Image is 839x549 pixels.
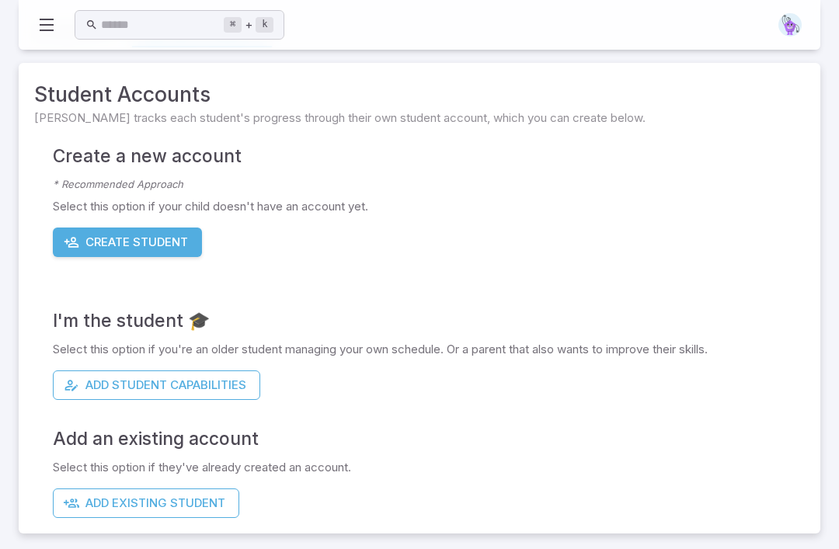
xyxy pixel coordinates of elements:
h4: Add an existing account [53,425,805,453]
p: Select this option if you're an older student managing your own schedule. Or a parent that also w... [53,341,805,358]
img: pentagon.svg [778,13,802,36]
span: [PERSON_NAME] tracks each student's progress through their own student account, which you can cre... [34,109,805,127]
div: + [224,16,273,34]
button: Add Existing Student [53,488,239,518]
button: Add Student Capabilities [53,370,260,400]
kbd: ⌘ [224,17,242,33]
h4: I'm the student 🎓 [53,307,805,335]
span: Student Accounts [34,78,805,109]
h4: Create a new account [53,142,805,170]
p: * Recommended Approach [53,176,805,192]
button: Create Student [53,228,202,257]
p: Select this option if they've already created an account. [53,459,805,476]
kbd: k [256,17,273,33]
p: Select this option if your child doesn't have an account yet. [53,198,805,215]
